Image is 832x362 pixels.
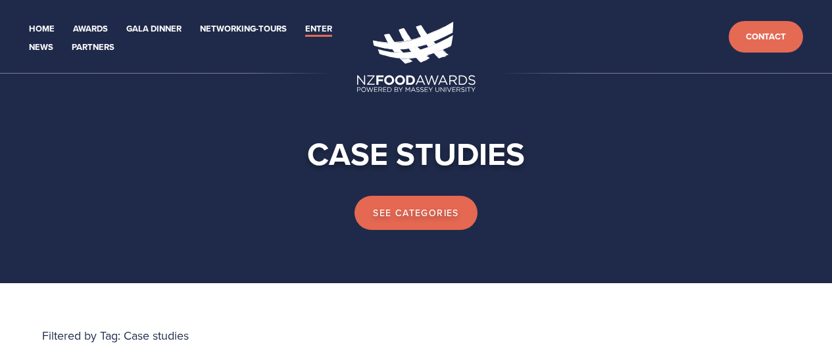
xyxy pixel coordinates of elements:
a: Networking-Tours [200,22,287,37]
a: Enter [305,22,332,37]
a: See categories [355,196,477,230]
p: Filtered by Tag: Case studies [42,325,790,346]
a: Contact [729,21,803,53]
a: Gala Dinner [126,22,182,37]
h1: CASE STUDIES [21,134,811,173]
a: News [29,40,53,55]
a: Partners [72,40,114,55]
a: Home [29,22,55,37]
a: Awards [73,22,108,37]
